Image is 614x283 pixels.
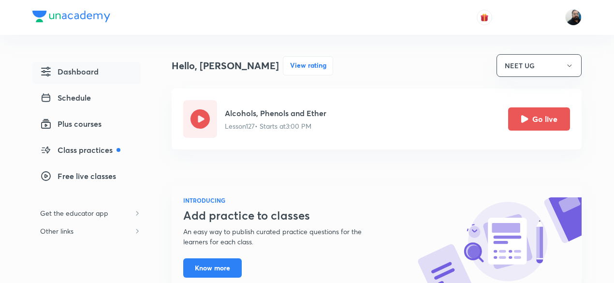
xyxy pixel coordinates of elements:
[40,66,99,77] span: Dashboard
[565,9,582,26] img: Sumit Kumar Agrawal
[497,54,582,77] button: NEET UG
[32,114,141,136] a: Plus courses
[183,196,385,205] h6: INTRODUCING
[32,11,110,25] a: Company Logo
[183,209,385,223] h3: Add practice to classes
[40,118,102,130] span: Plus courses
[40,170,116,182] span: Free live classes
[40,144,120,156] span: Class practices
[32,88,141,110] a: Schedule
[508,107,570,131] button: Go live
[32,140,141,163] a: Class practices
[477,10,492,25] button: avatar
[183,226,385,247] p: An easy way to publish curated practice questions for the learners for each class.
[32,166,141,189] a: Free live classes
[225,107,326,119] h5: Alcohols, Phenols and Ether
[40,92,91,104] span: Schedule
[183,258,242,278] button: Know more
[480,13,489,22] img: avatar
[32,222,81,240] h6: Other links
[32,204,116,222] h6: Get the educator app
[32,11,110,22] img: Company Logo
[32,62,141,84] a: Dashboard
[172,59,279,73] h4: Hello, [PERSON_NAME]
[283,56,333,75] button: View rating
[225,121,326,131] p: Lesson 127 • Starts at 3:00 PM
